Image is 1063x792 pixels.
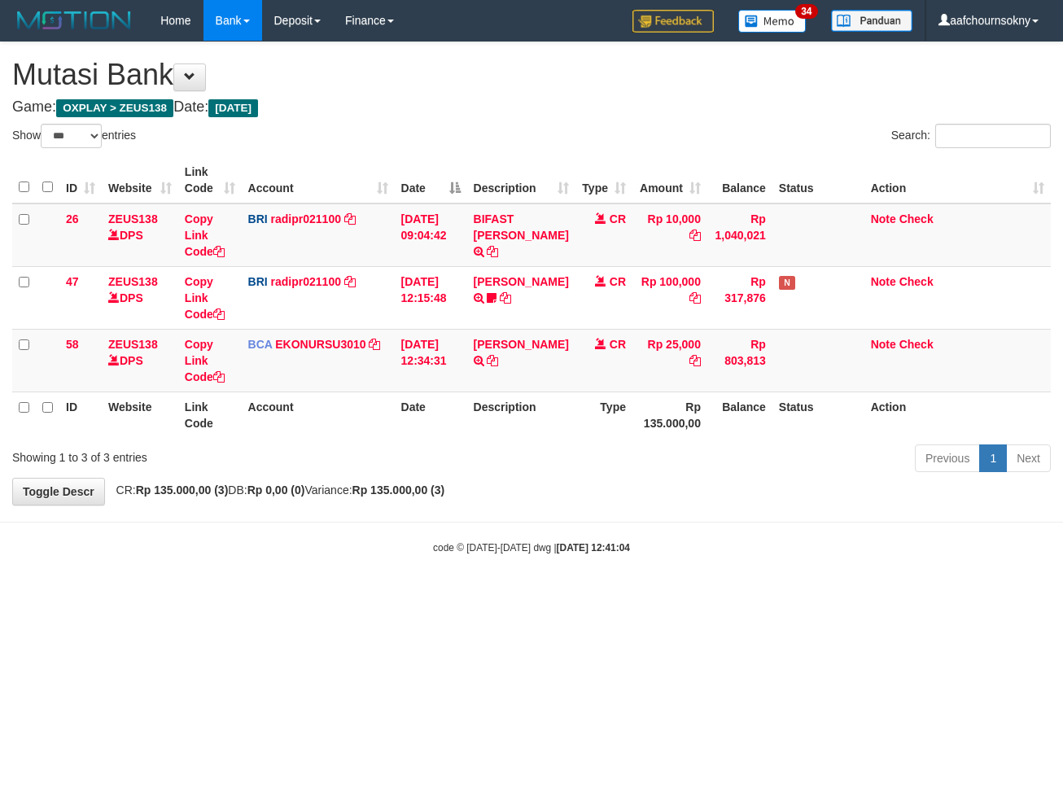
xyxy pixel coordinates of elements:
td: [DATE] 12:34:31 [395,329,467,392]
span: BRI [248,212,268,225]
td: Rp 25,000 [632,329,707,392]
a: Copy ACH MAULIDIN to clipboard [487,354,498,367]
a: Copy Link Code [185,338,225,383]
img: Button%20Memo.svg [738,10,807,33]
th: ID [59,392,102,438]
select: Showentries [41,124,102,148]
th: Action [864,392,1051,438]
th: Action: activate to sort column ascending [864,157,1051,203]
span: 34 [795,4,817,19]
a: BIFAST [PERSON_NAME] [474,212,569,242]
a: ZEUS138 [108,212,158,225]
th: Rp 135.000,00 [632,392,707,438]
h4: Game: Date: [12,99,1051,116]
strong: Rp 0,00 (0) [247,484,305,497]
a: [PERSON_NAME] [474,338,569,351]
td: DPS [102,203,178,267]
a: Check [899,212,934,225]
a: Previous [915,444,980,472]
div: Showing 1 to 3 of 3 entries [12,443,431,466]
a: Copy Link Code [185,212,225,258]
th: Amount: activate to sort column ascending [632,157,707,203]
td: DPS [102,266,178,329]
span: CR [610,275,626,288]
span: 58 [66,338,79,351]
a: 1 [979,444,1007,472]
th: Date [395,392,467,438]
td: [DATE] 12:15:48 [395,266,467,329]
a: Copy Rp 10,000 to clipboard [689,229,701,242]
a: Copy radipr021100 to clipboard [344,212,356,225]
span: 47 [66,275,79,288]
a: Check [899,275,934,288]
td: Rp 317,876 [707,266,772,329]
span: CR: DB: Variance: [108,484,445,497]
span: CR [610,338,626,351]
a: Next [1006,444,1051,472]
a: EKONURSU3010 [275,338,365,351]
th: Balance [707,392,772,438]
th: Description [467,392,575,438]
span: 26 [66,212,79,225]
th: Type [575,392,632,438]
td: Rp 803,813 [707,329,772,392]
th: Description: activate to sort column ascending [467,157,575,203]
label: Show entries [12,124,136,148]
strong: Rp 135.000,00 (3) [136,484,229,497]
a: [PERSON_NAME] [474,275,569,288]
a: Note [871,275,896,288]
span: BRI [248,275,268,288]
label: Search: [891,124,1051,148]
a: Copy BIFAST ERIKA S PAUN to clipboard [487,245,498,258]
td: [DATE] 09:04:42 [395,203,467,267]
td: Rp 10,000 [632,203,707,267]
a: Copy radipr021100 to clipboard [344,275,356,288]
th: Link Code: activate to sort column ascending [178,157,242,203]
strong: Rp 135.000,00 (3) [352,484,445,497]
th: Status [772,157,864,203]
small: code © [DATE]-[DATE] dwg | [433,542,630,554]
th: Link Code [178,392,242,438]
h1: Mutasi Bank [12,59,1051,91]
a: radipr021100 [271,212,341,225]
span: Has Note [779,276,795,290]
img: Feedback.jpg [632,10,714,33]
th: Status [772,392,864,438]
th: Website: activate to sort column ascending [102,157,178,203]
a: Copy EKONURSU3010 to clipboard [369,338,380,351]
a: ZEUS138 [108,338,158,351]
td: Rp 100,000 [632,266,707,329]
span: CR [610,212,626,225]
td: Rp 1,040,021 [707,203,772,267]
th: Type: activate to sort column ascending [575,157,632,203]
img: panduan.png [831,10,912,32]
input: Search: [935,124,1051,148]
span: OXPLAY > ZEUS138 [56,99,173,117]
th: Account [242,392,395,438]
strong: [DATE] 12:41:04 [557,542,630,554]
span: BCA [248,338,273,351]
th: Account: activate to sort column ascending [242,157,395,203]
img: MOTION_logo.png [12,8,136,33]
a: ZEUS138 [108,275,158,288]
th: Website [102,392,178,438]
a: Note [871,338,896,351]
th: Date: activate to sort column descending [395,157,467,203]
a: Toggle Descr [12,478,105,505]
a: Copy URAY ARI KIRAN to clipboard [500,291,511,304]
th: ID: activate to sort column ascending [59,157,102,203]
td: DPS [102,329,178,392]
a: Check [899,338,934,351]
a: radipr021100 [271,275,341,288]
a: Note [871,212,896,225]
span: [DATE] [208,99,258,117]
th: Balance [707,157,772,203]
a: Copy Link Code [185,275,225,321]
a: Copy Rp 25,000 to clipboard [689,354,701,367]
a: Copy Rp 100,000 to clipboard [689,291,701,304]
